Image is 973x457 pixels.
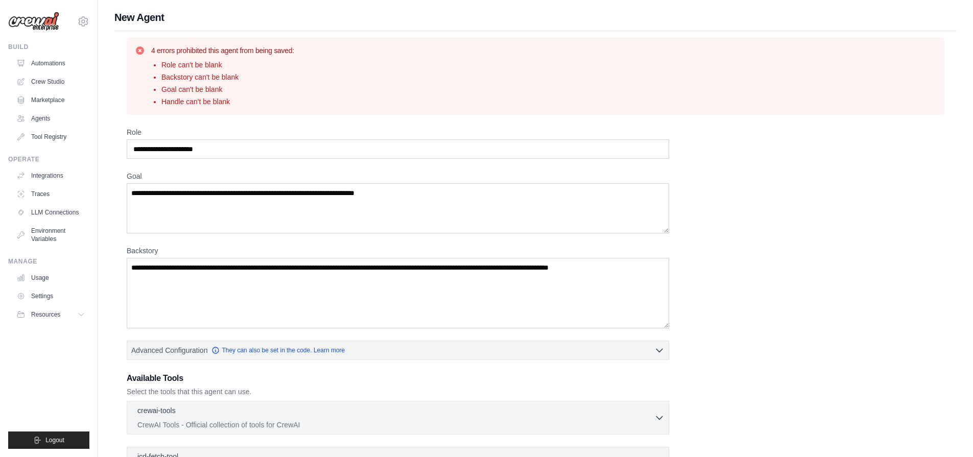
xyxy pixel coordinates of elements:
[131,345,207,355] span: Advanced Configuration
[12,186,89,202] a: Traces
[12,129,89,145] a: Tool Registry
[12,55,89,71] a: Automations
[31,310,60,319] span: Resources
[12,92,89,108] a: Marketplace
[12,110,89,127] a: Agents
[131,405,665,430] button: crewai-tools CrewAI Tools - Official collection of tools for CrewAI
[12,306,89,323] button: Resources
[8,431,89,449] button: Logout
[211,346,345,354] a: They can also be set in the code. Learn more
[161,60,294,70] li: Role can't be blank
[12,288,89,304] a: Settings
[12,223,89,247] a: Environment Variables
[127,246,669,256] label: Backstory
[12,74,89,90] a: Crew Studio
[8,43,89,51] div: Build
[12,204,89,221] a: LLM Connections
[45,436,64,444] span: Logout
[12,167,89,184] a: Integrations
[161,72,294,82] li: Backstory can't be blank
[137,405,176,416] p: crewai-tools
[8,257,89,266] div: Manage
[161,84,294,94] li: Goal can't be blank
[137,420,654,430] p: CrewAI Tools - Official collection of tools for CrewAI
[12,270,89,286] a: Usage
[127,372,669,384] h3: Available Tools
[127,171,669,181] label: Goal
[161,97,294,107] li: Handle can't be blank
[8,12,59,31] img: Logo
[114,10,957,25] h1: New Agent
[127,341,669,359] button: Advanced Configuration They can also be set in the code. Learn more
[151,45,294,56] h3: 4 errors prohibited this agent from being saved:
[127,127,669,137] label: Role
[127,387,669,397] p: Select the tools that this agent can use.
[8,155,89,163] div: Operate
